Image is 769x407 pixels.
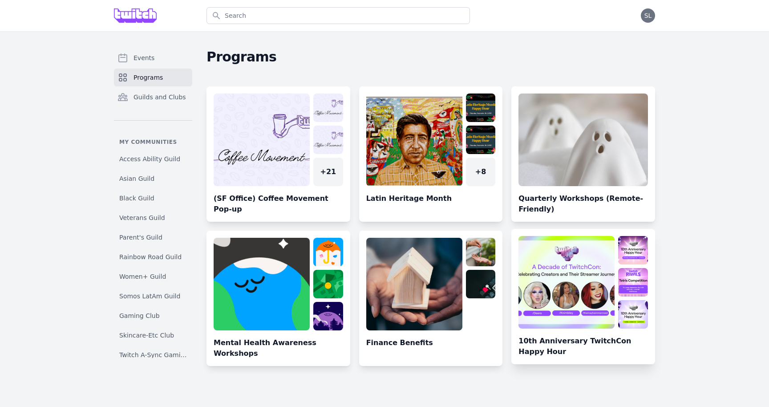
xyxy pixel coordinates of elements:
button: SL [641,8,655,23]
a: Veterans Guild [114,210,192,226]
p: My communities [114,138,192,146]
input: Search [206,7,470,24]
a: Asian Guild [114,171,192,187]
span: Somos LatAm Guild [119,292,180,301]
span: Guilds and Clubs [134,93,186,102]
nav: Sidebar [114,49,192,358]
span: Twitch A-Sync Gaming (TAG) Club [119,350,187,359]
span: Programs [134,73,163,82]
span: Gaming Club [119,311,160,320]
span: Parent's Guild [119,233,162,242]
span: Events [134,53,154,62]
a: Guilds and Clubs [114,88,192,106]
a: Twitch A-Sync Gaming (TAG) Club [114,347,192,363]
a: Black Guild [114,190,192,206]
span: Access Ability Guild [119,155,180,163]
span: Women+ Guild [119,272,166,281]
span: Veterans Guild [119,213,165,222]
a: Parent's Guild [114,229,192,245]
a: Skincare-Etc Club [114,327,192,343]
span: Rainbow Road Guild [119,252,182,261]
a: Rainbow Road Guild [114,249,192,265]
span: SL [644,12,652,19]
a: Access Ability Guild [114,151,192,167]
a: Programs [114,69,192,86]
span: Black Guild [119,194,154,203]
img: Grove [114,8,157,23]
a: Somos LatAm Guild [114,288,192,304]
span: Asian Guild [119,174,154,183]
a: Gaming Club [114,308,192,324]
a: Events [114,49,192,67]
h2: Programs [206,49,655,65]
a: Women+ Guild [114,269,192,285]
span: Skincare-Etc Club [119,331,174,340]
